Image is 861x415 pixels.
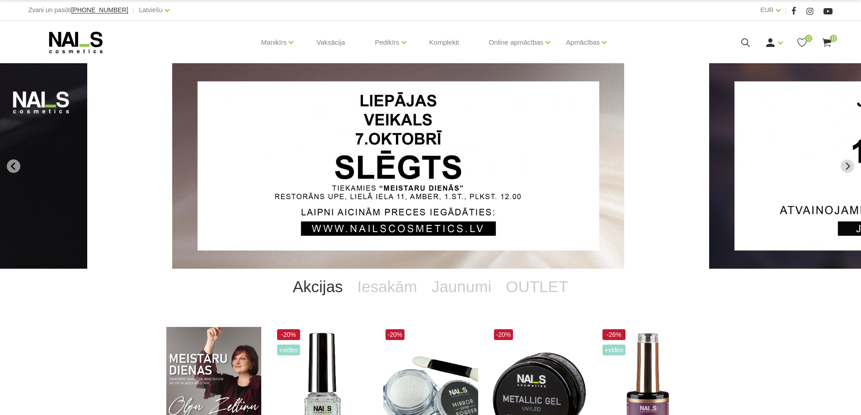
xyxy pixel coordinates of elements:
[277,329,301,340] span: -20%
[7,159,20,173] button: Go to last slide
[386,329,405,340] span: -20%
[796,37,808,48] a: 0
[71,7,128,14] a: [PHONE_NUMBER]
[309,21,352,64] a: Vaksācija
[350,269,424,305] a: Iesakām
[172,63,689,269] li: 1 of 13
[139,5,163,15] a: Latviešu
[28,5,128,16] div: Zvani un pasūti
[805,35,812,42] span: 0
[602,345,626,355] span: +Video
[841,159,854,173] button: Next slide
[499,269,575,305] a: OUTLET
[760,5,774,15] a: EUR
[494,329,513,340] span: -20%
[133,5,135,16] span: |
[71,6,128,14] span: [PHONE_NUMBER]
[602,329,626,340] span: -26%
[277,345,301,355] span: +Video
[785,5,787,16] span: |
[489,24,543,61] a: Online apmācības
[286,269,350,305] a: Akcijas
[566,24,600,61] a: Apmācības
[261,24,287,61] a: Manikīrs
[424,269,499,305] a: Jaunumi
[830,35,837,42] span: 0
[821,37,833,48] a: 0
[375,24,399,61] a: Pedikīrs
[422,21,466,64] a: Komplekti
